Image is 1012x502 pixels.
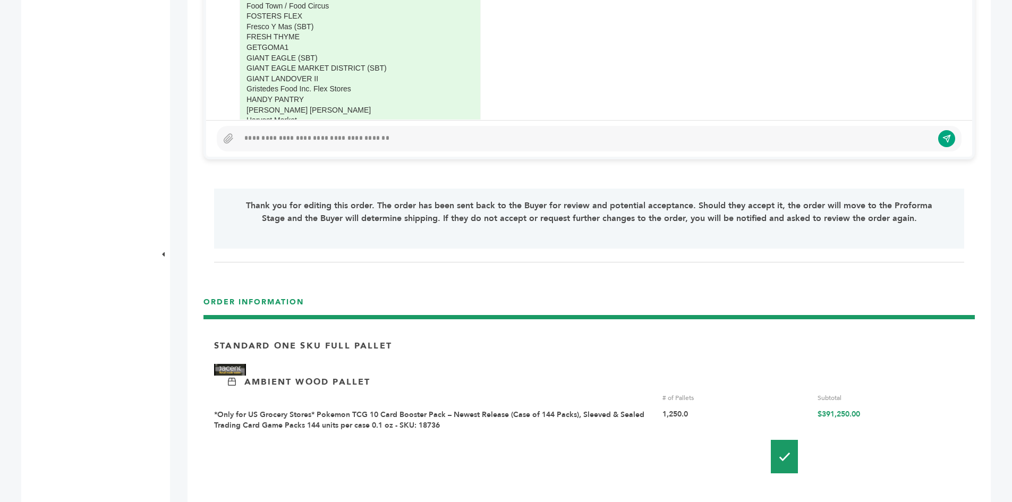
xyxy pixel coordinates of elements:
[246,63,459,74] div: GIANT EAGLE MARKET DISTRICT (SBT)
[246,1,459,12] div: Food Town / Food Circus
[246,74,459,84] div: GIANT LANDOVER II
[818,410,964,430] div: $391,250.00
[246,42,459,53] div: GETGOMA1
[246,22,459,32] div: Fresco Y Mas (SBT)
[818,393,964,403] div: Subtotal
[246,105,459,116] div: [PERSON_NAME] [PERSON_NAME]
[246,11,459,22] div: FOSTERS FLEX
[214,410,644,430] a: *Only for US Grocery Stores* Pokemon TCG 10 Card Booster Pack – Newest Release (Case of 144 Packs...
[244,199,934,225] p: Thank you for editing this order. The order has been sent back to the Buyer for review and potent...
[203,297,975,316] h3: ORDER INFORMATION
[214,364,246,376] img: Brand Name
[246,32,459,42] div: FRESH THYME
[662,393,809,403] div: # of Pallets
[246,95,459,105] div: HANDY PANTRY
[244,376,370,388] p: Ambient Wood Pallet
[246,115,459,126] div: Harvest Market
[214,340,392,352] p: Standard One Sku Full Pallet
[662,410,809,430] div: 1,250.0
[246,84,459,95] div: Gristedes Food Inc. Flex Stores
[228,378,236,386] img: Ambient
[246,53,459,64] div: GIANT EAGLE (SBT)
[771,440,798,473] img: Pallet-Icons-01.png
